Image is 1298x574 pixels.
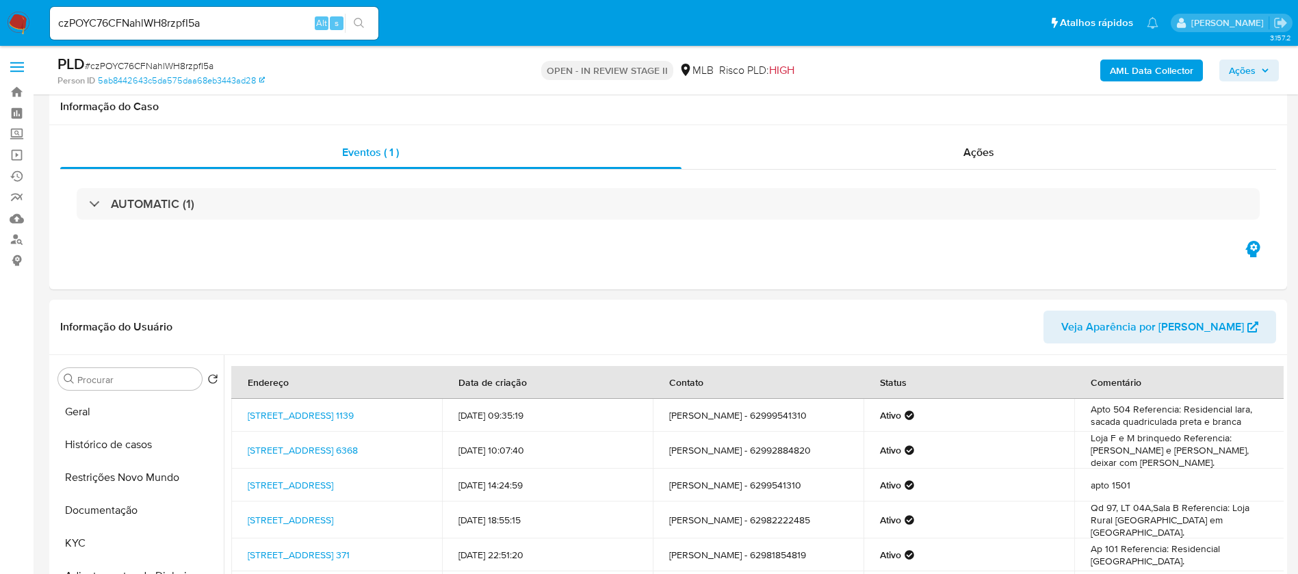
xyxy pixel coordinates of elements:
b: AML Data Collector [1110,60,1193,81]
td: Loja F e M brinquedo Referencia: [PERSON_NAME] e [PERSON_NAME], deixar com [PERSON_NAME]. [1074,432,1285,469]
button: Veja Aparência por [PERSON_NAME] [1043,311,1276,343]
strong: Ativo [880,409,901,421]
a: Sair [1273,16,1288,30]
td: Qd 97, LT 04A,Sala B Referencia: Loja Rural [GEOGRAPHIC_DATA] em [GEOGRAPHIC_DATA]. [1074,501,1285,538]
td: apto 1501 [1074,469,1285,501]
strong: Ativo [880,514,901,526]
input: Pesquise usuários ou casos... [50,14,378,32]
span: Atalhos rápidos [1060,16,1133,30]
button: Retornar ao pedido padrão [207,374,218,389]
span: Ações [1229,60,1256,81]
td: [PERSON_NAME] - 62982222485 [653,501,864,538]
a: [STREET_ADDRESS] [248,513,333,527]
button: Histórico de casos [53,428,224,461]
h3: AUTOMATIC (1) [111,196,194,211]
td: [PERSON_NAME] - 62999541310 [653,399,864,432]
th: Endereço [231,366,442,399]
td: [DATE] 18:55:15 [442,501,653,538]
div: AUTOMATIC (1) [77,188,1260,220]
td: [PERSON_NAME] - 6299541310 [653,469,864,501]
td: [DATE] 22:51:20 [442,538,653,571]
td: [DATE] 10:07:40 [442,432,653,469]
strong: Ativo [880,549,901,561]
td: Ap 101 Referencia: Residencial [GEOGRAPHIC_DATA]. [1074,538,1285,571]
span: HIGH [769,62,794,78]
th: Data de criação [442,366,653,399]
span: # czPOYC76CFNahlWH8rzpfI5a [85,59,213,73]
td: [PERSON_NAME] - 62992884820 [653,432,864,469]
b: Person ID [57,75,95,87]
td: [PERSON_NAME] - 62981854819 [653,538,864,571]
span: Eventos ( 1 ) [342,144,399,160]
a: [STREET_ADDRESS] [248,478,333,492]
button: KYC [53,527,224,560]
h1: Informação do Usuário [60,320,172,334]
p: OPEN - IN REVIEW STAGE II [541,61,673,80]
b: PLD [57,53,85,75]
th: Contato [653,366,864,399]
a: [STREET_ADDRESS] 6368 [248,443,358,457]
button: Ações [1219,60,1279,81]
button: Procurar [64,374,75,384]
a: [STREET_ADDRESS] 1139 [248,408,354,422]
th: Comentário [1074,366,1285,399]
div: MLB [679,63,714,78]
span: Alt [316,16,327,29]
input: Procurar [77,374,196,386]
span: Risco PLD: [719,63,794,78]
td: [DATE] 14:24:59 [442,469,653,501]
span: Veja Aparência por [PERSON_NAME] [1061,311,1244,343]
a: [STREET_ADDRESS] 371 [248,548,350,562]
td: Apto 504 Referencia: Residencial lara, sacada quadriculada preta e branca [1074,399,1285,432]
button: Documentação [53,494,224,527]
a: 5ab8442643c5da575daa68eb3443ad28 [98,75,265,87]
strong: Ativo [880,479,901,491]
span: s [335,16,339,29]
button: Geral [53,395,224,428]
a: Notificações [1147,17,1158,29]
p: renata.fdelgado@mercadopago.com.br [1191,16,1269,29]
span: Ações [963,144,994,160]
h1: Informação do Caso [60,100,1276,114]
button: AML Data Collector [1100,60,1203,81]
button: search-icon [345,14,373,33]
th: Status [864,366,1074,399]
td: [DATE] 09:35:19 [442,399,653,432]
button: Restrições Novo Mundo [53,461,224,494]
strong: Ativo [880,444,901,456]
